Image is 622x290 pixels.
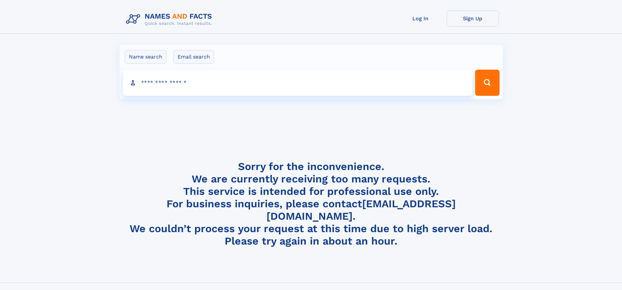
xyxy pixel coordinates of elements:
[447,10,499,26] a: Sign Up
[123,70,472,96] input: search input
[123,10,217,28] img: Logo Names and Facts
[266,197,456,222] a: [EMAIL_ADDRESS][DOMAIN_NAME]
[123,160,499,247] h4: Sorry for the inconvenience. We are currently receiving too many requests. This service is intend...
[173,50,214,64] label: Email search
[475,70,499,96] button: Search Button
[394,10,447,26] a: Log In
[125,50,167,64] label: Name search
